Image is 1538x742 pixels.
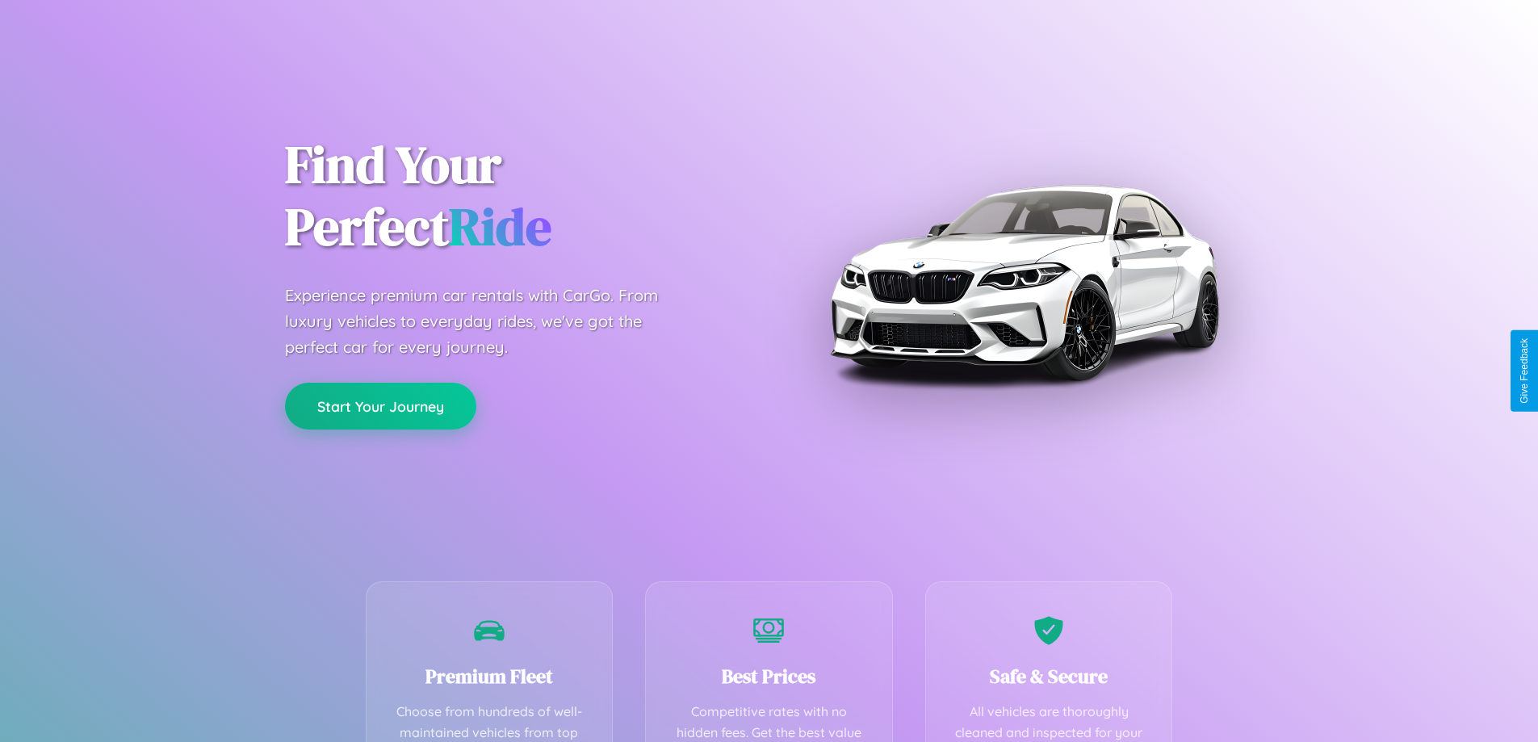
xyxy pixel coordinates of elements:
button: Start Your Journey [285,383,476,430]
div: Give Feedback [1519,338,1530,404]
h3: Best Prices [670,663,868,690]
h3: Premium Fleet [391,663,589,690]
span: Ride [449,191,551,262]
img: Premium BMW car rental vehicle [822,81,1226,484]
p: Experience premium car rentals with CarGo. From luxury vehicles to everyday rides, we've got the ... [285,283,689,360]
h1: Find Your Perfect [285,134,745,258]
h3: Safe & Secure [950,663,1148,690]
